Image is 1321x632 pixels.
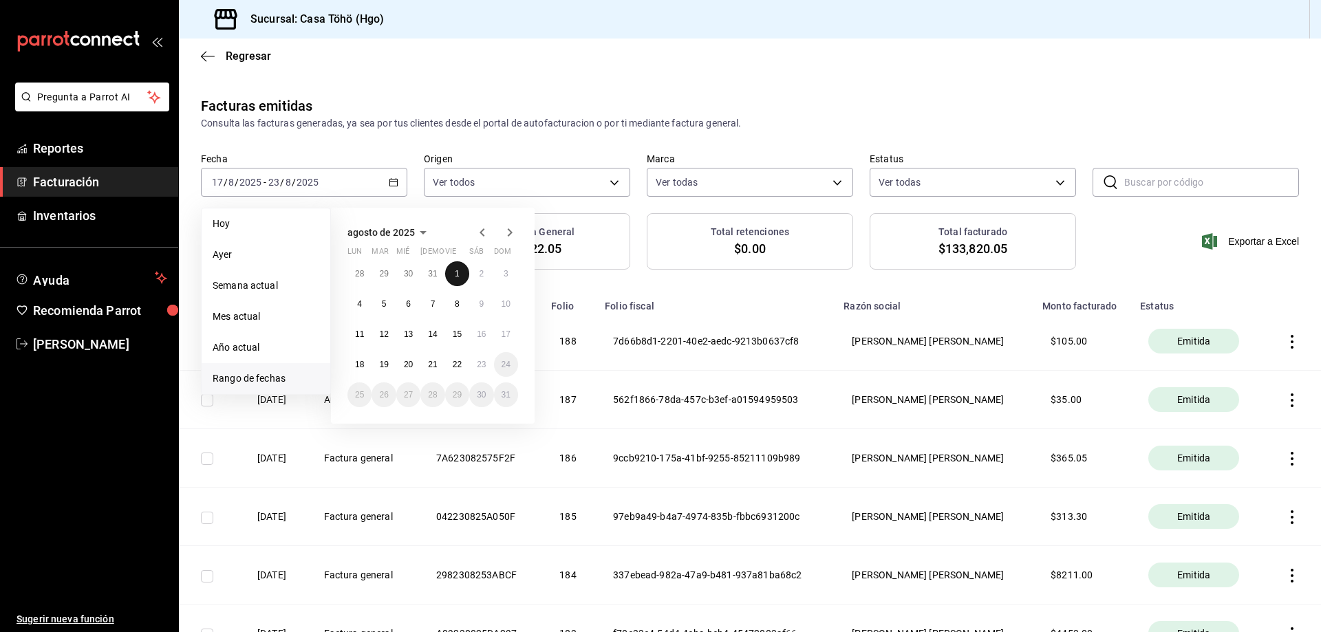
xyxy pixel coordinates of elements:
button: 7 de agosto de 2025 [420,292,444,316]
th: [PERSON_NAME] [PERSON_NAME] [835,546,1034,604]
input: ---- [296,177,319,188]
span: Ayer [213,248,319,262]
span: Ver todas [879,175,921,189]
span: Regresar [226,50,271,63]
span: Semana actual [213,279,319,293]
abbr: 30 de agosto de 2025 [477,390,486,400]
th: [DATE] [241,371,308,429]
th: $ 105.00 [1034,312,1132,371]
abbr: 25 de agosto de 2025 [355,390,364,400]
abbr: 22 de agosto de 2025 [453,360,462,369]
button: 13 de agosto de 2025 [396,322,420,347]
span: Mes actual [213,309,319,324]
button: 9 de agosto de 2025 [469,292,493,316]
abbr: 28 de julio de 2025 [355,269,364,279]
th: 042230825A050F [420,488,543,546]
span: $133,820.05 [938,239,1007,258]
th: [PERSON_NAME] [PERSON_NAME] [835,429,1034,488]
abbr: 15 de agosto de 2025 [453,329,462,339]
th: 562f1866-78da-457c-b3ef-a01594959503 [597,371,835,429]
h3: Sucursal: Casa Töhö (Hgo) [239,11,384,28]
th: $ 313.30 [1034,488,1132,546]
span: Emitida [1172,568,1216,582]
th: 186 [543,429,597,488]
th: [PERSON_NAME] [PERSON_NAME] [835,488,1034,546]
th: [PERSON_NAME] [PERSON_NAME] [835,371,1034,429]
span: / [292,177,296,188]
button: 27 de agosto de 2025 [396,382,420,407]
label: Fecha [201,154,407,164]
span: Sugerir nueva función [17,612,167,626]
span: [PERSON_NAME] [33,335,167,353]
th: Folio fiscal [597,292,835,312]
button: 6 de agosto de 2025 [396,292,420,316]
span: Hoy [213,217,319,231]
input: -- [268,177,280,188]
button: 5 de agosto de 2025 [372,292,396,316]
abbr: 26 de agosto de 2025 [379,390,388,400]
th: 337ebead-982a-47a9-b481-937a81ba68c2 [597,546,835,604]
button: 1 de agosto de 2025 [445,261,469,286]
th: Factura general [308,488,420,546]
a: Pregunta a Parrot AI [10,100,169,114]
span: - [264,177,266,188]
abbr: 28 de agosto de 2025 [428,390,437,400]
th: 185 [543,488,597,546]
span: / [224,177,228,188]
th: $ 8211.00 [1034,546,1132,604]
abbr: domingo [494,247,511,261]
abbr: 5 de agosto de 2025 [382,299,387,309]
abbr: 12 de agosto de 2025 [379,329,388,339]
button: 29 de agosto de 2025 [445,382,469,407]
label: Origen [424,154,630,164]
span: Exportar a Excel [1205,233,1299,250]
span: Emitida [1172,510,1216,523]
abbr: lunes [347,247,362,261]
abbr: 1 de agosto de 2025 [455,269,460,279]
button: 18 de agosto de 2025 [347,352,372,377]
abbr: 3 de agosto de 2025 [504,269,508,279]
span: / [235,177,239,188]
abbr: 31 de julio de 2025 [428,269,437,279]
label: Estatus [870,154,1076,164]
button: 3 de agosto de 2025 [494,261,518,286]
div: Facturas emitidas [201,96,312,116]
span: / [280,177,284,188]
abbr: 8 de agosto de 2025 [455,299,460,309]
th: [DATE] [241,546,308,604]
input: ---- [239,177,262,188]
span: Ver todas [656,175,698,189]
abbr: sábado [469,247,484,261]
span: Recomienda Parrot [33,301,167,320]
button: 20 de agosto de 2025 [396,352,420,377]
abbr: 30 de julio de 2025 [404,269,413,279]
abbr: 24 de agosto de 2025 [502,360,511,369]
th: $ 365.05 [1034,429,1132,488]
button: Pregunta a Parrot AI [15,83,169,111]
span: Emitida [1172,334,1216,348]
div: Consulta las facturas generadas, ya sea por tus clientes desde el portal de autofacturacion o por... [201,116,1299,131]
button: 11 de agosto de 2025 [347,322,372,347]
button: 2 de agosto de 2025 [469,261,493,286]
button: 30 de julio de 2025 [396,261,420,286]
button: 28 de agosto de 2025 [420,382,444,407]
button: 31 de agosto de 2025 [494,382,518,407]
abbr: 17 de agosto de 2025 [502,329,511,339]
abbr: 14 de agosto de 2025 [428,329,437,339]
button: 25 de agosto de 2025 [347,382,372,407]
button: open_drawer_menu [151,36,162,47]
th: Factura general [308,429,420,488]
th: 2982308253ABCF [420,546,543,604]
span: Emitida [1172,393,1216,406]
span: Facturación [33,173,167,191]
abbr: 29 de agosto de 2025 [453,390,462,400]
th: Razón social [835,292,1034,312]
abbr: 21 de agosto de 2025 [428,360,437,369]
abbr: miércoles [396,247,409,261]
abbr: martes [372,247,388,261]
abbr: 31 de agosto de 2025 [502,390,511,400]
label: Marca [647,154,853,164]
th: $ 35.00 [1034,371,1132,429]
h3: Total facturado [938,225,1007,239]
button: 26 de agosto de 2025 [372,382,396,407]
